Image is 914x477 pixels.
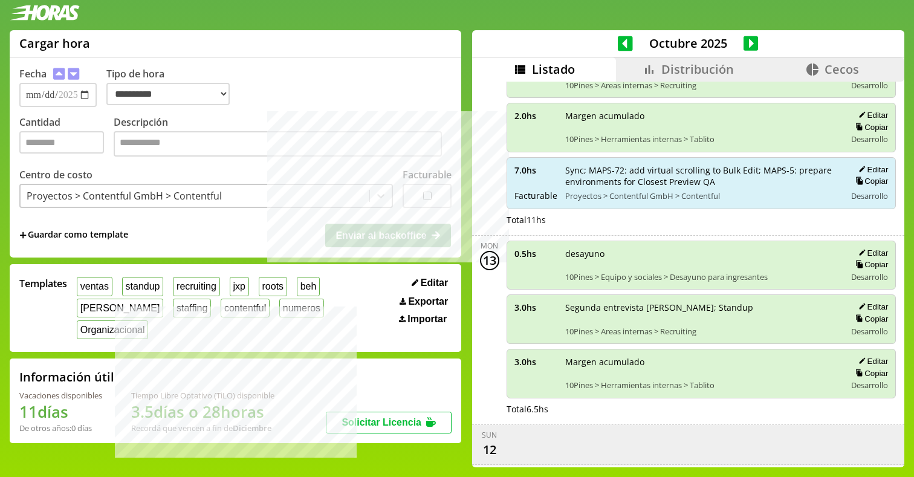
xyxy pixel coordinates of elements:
[565,326,838,337] span: 10Pines > Areas internas > Recruiting
[852,122,888,132] button: Copiar
[173,299,211,317] button: staffing
[421,277,448,288] span: Editar
[230,277,249,296] button: jxp
[19,35,90,51] h1: Cargar hora
[661,61,734,77] span: Distribución
[855,248,888,258] button: Editar
[19,115,114,160] label: Cantidad
[407,314,447,325] span: Importar
[114,131,442,157] textarea: Descripción
[851,80,888,91] span: Desarrollo
[131,423,274,433] div: Recordá que vencen a fin de
[514,190,557,201] span: Facturable
[19,131,104,154] input: Cantidad
[19,423,102,433] div: De otros años: 0 días
[514,248,557,259] span: 0.5 hs
[114,115,452,160] label: Descripción
[19,277,67,290] span: Templates
[131,401,274,423] h1: 3.5 días o 28 horas
[122,277,164,296] button: standup
[173,277,219,296] button: recruiting
[565,248,838,259] span: desayuno
[259,277,287,296] button: roots
[851,134,888,144] span: Desarrollo
[851,190,888,201] span: Desarrollo
[77,299,163,317] button: [PERSON_NAME]
[851,380,888,391] span: Desarrollo
[851,326,888,337] span: Desarrollo
[472,82,904,466] div: scrollable content
[565,110,838,122] span: Margen acumulado
[482,430,497,440] div: Sun
[565,356,838,368] span: Margen acumulado
[855,302,888,312] button: Editar
[825,61,859,77] span: Cecos
[565,134,838,144] span: 10Pines > Herramientas internas > Tablito
[514,356,557,368] span: 3.0 hs
[19,168,92,181] label: Centro de costo
[19,390,102,401] div: Vacaciones disponibles
[851,271,888,282] span: Desarrollo
[852,259,888,270] button: Copiar
[514,110,557,122] span: 2.0 hs
[565,271,838,282] span: 10Pines > Equipo y sociales > Desayuno para ingresantes
[221,299,270,317] button: contentful
[481,241,498,251] div: Mon
[106,67,239,107] label: Tipo de hora
[565,190,838,201] span: Proyectos > Contentful GmbH > Contentful
[19,369,114,385] h2: Información útil
[480,251,499,270] div: 13
[565,164,838,187] span: Sync; MAPS-72: add virtual scrolling to Bulk Edit; MAPS-5: prepare environments for Closest Previ...
[852,314,888,324] button: Copiar
[565,80,838,91] span: 10Pines > Areas internas > Recruiting
[532,61,575,77] span: Listado
[855,110,888,120] button: Editar
[77,277,112,296] button: ventas
[855,164,888,175] button: Editar
[279,299,324,317] button: numeros
[852,368,888,378] button: Copiar
[19,229,128,242] span: +Guardar como template
[106,83,230,105] select: Tipo de hora
[19,229,27,242] span: +
[408,277,452,289] button: Editar
[514,164,557,176] span: 7.0 hs
[852,176,888,186] button: Copiar
[297,277,320,296] button: beh
[396,296,452,308] button: Exportar
[403,168,452,181] label: Facturable
[131,390,274,401] div: Tiempo Libre Optativo (TiLO) disponible
[19,67,47,80] label: Fecha
[19,401,102,423] h1: 11 días
[507,214,896,226] div: Total 11 hs
[855,356,888,366] button: Editar
[507,403,896,415] div: Total 6.5 hs
[633,35,744,51] span: Octubre 2025
[408,296,448,307] span: Exportar
[480,440,499,459] div: 12
[10,5,80,21] img: logotipo
[27,189,222,203] div: Proyectos > Contentful GmbH > Contentful
[233,423,271,433] b: Diciembre
[565,380,838,391] span: 10Pines > Herramientas internas > Tablito
[565,302,838,313] span: Segunda entrevista [PERSON_NAME]; Standup
[342,417,421,427] span: Solicitar Licencia
[77,320,148,339] button: Organizacional
[326,412,452,433] button: Solicitar Licencia
[514,302,557,313] span: 3.0 hs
